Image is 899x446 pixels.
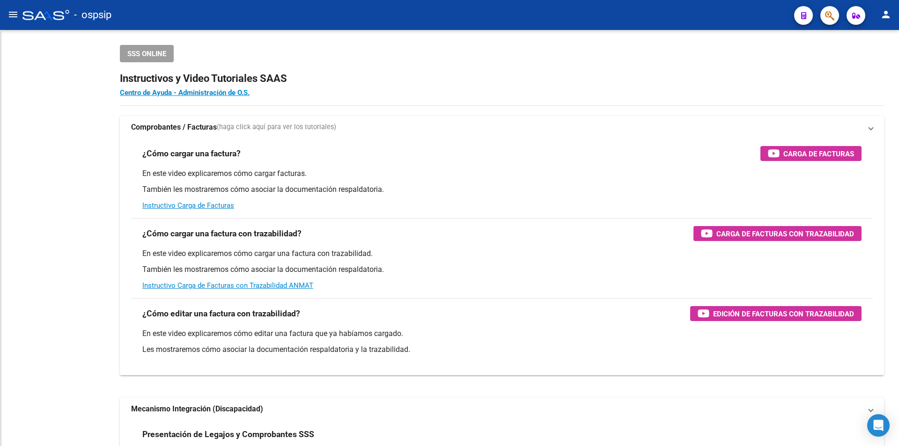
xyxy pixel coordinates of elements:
[142,168,862,179] p: En este video explicaremos cómo cargar facturas.
[713,308,854,320] span: Edición de Facturas con Trazabilidad
[131,404,263,414] strong: Mecanismo Integración (Discapacidad)
[142,344,862,355] p: Les mostraremos cómo asociar la documentación respaldatoria y la trazabilidad.
[142,249,862,259] p: En este video explicaremos cómo cargar una factura con trazabilidad.
[120,88,250,97] a: Centro de Ayuda - Administración de O.S.
[142,307,300,320] h3: ¿Cómo editar una factura con trazabilidad?
[7,9,19,20] mat-icon: menu
[142,428,314,441] h3: Presentación de Legajos y Comprobantes SSS
[142,264,862,275] p: También les mostraremos cómo asociar la documentación respaldatoria.
[217,122,336,132] span: (haga click aquí para ver los tutoriales)
[120,45,174,62] button: SSS ONLINE
[127,50,166,58] span: SSS ONLINE
[120,116,884,139] mat-expansion-panel-header: Comprobantes / Facturas(haga click aquí para ver los tutoriales)
[142,329,862,339] p: En este video explicaremos cómo editar una factura que ya habíamos cargado.
[74,5,111,25] span: - ospsip
[142,227,302,240] h3: ¿Cómo cargar una factura con trazabilidad?
[783,148,854,160] span: Carga de Facturas
[142,184,862,195] p: También les mostraremos cómo asociar la documentación respaldatoria.
[867,414,890,437] div: Open Intercom Messenger
[142,201,234,210] a: Instructivo Carga de Facturas
[120,398,884,420] mat-expansion-panel-header: Mecanismo Integración (Discapacidad)
[690,306,862,321] button: Edición de Facturas con Trazabilidad
[142,147,241,160] h3: ¿Cómo cargar una factura?
[716,228,854,240] span: Carga de Facturas con Trazabilidad
[120,70,884,88] h2: Instructivos y Video Tutoriales SAAS
[142,281,313,290] a: Instructivo Carga de Facturas con Trazabilidad ANMAT
[131,122,217,132] strong: Comprobantes / Facturas
[693,226,862,241] button: Carga de Facturas con Trazabilidad
[760,146,862,161] button: Carga de Facturas
[880,9,892,20] mat-icon: person
[120,139,884,375] div: Comprobantes / Facturas(haga click aquí para ver los tutoriales)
